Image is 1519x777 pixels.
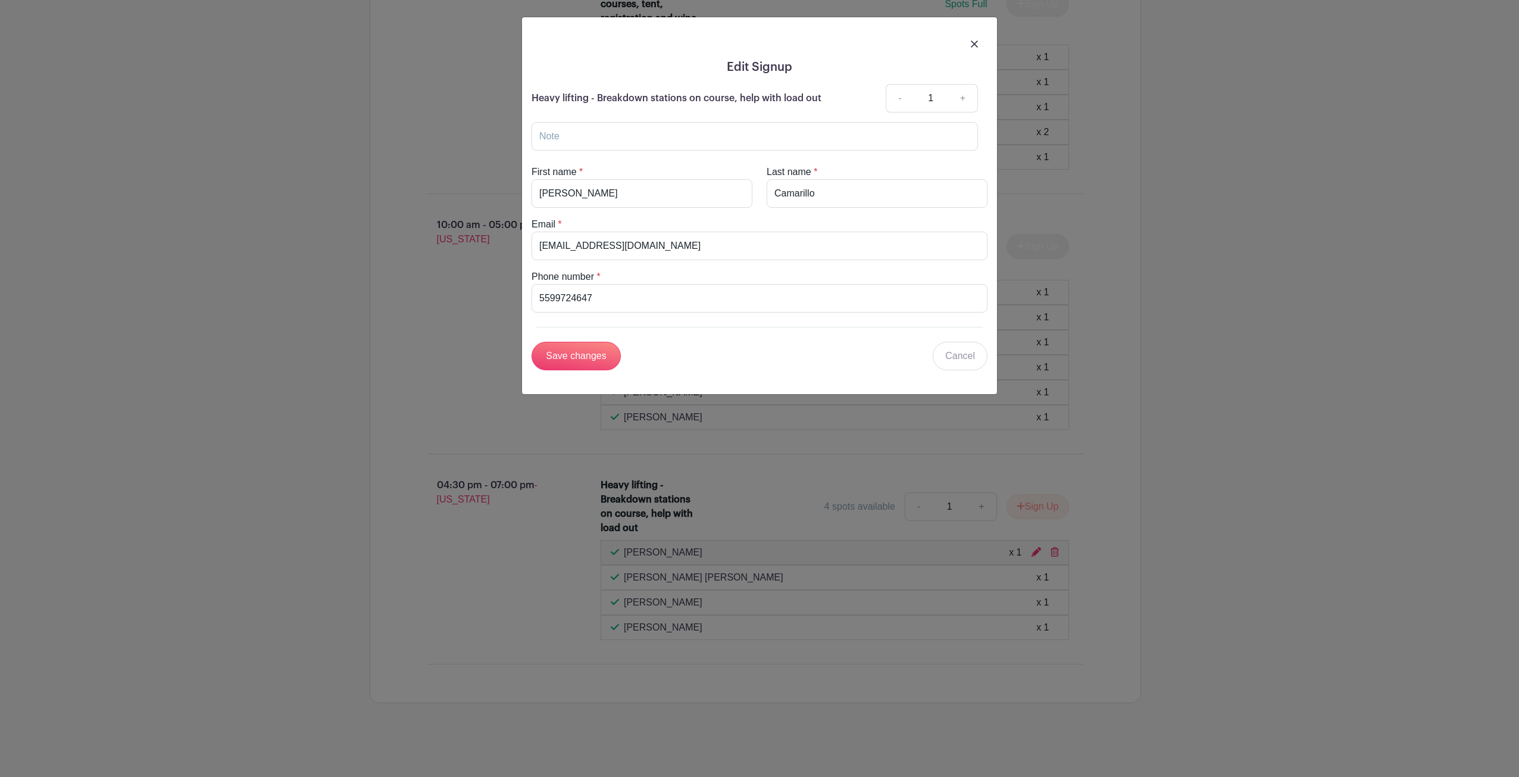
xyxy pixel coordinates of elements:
[767,165,811,179] label: Last name
[971,40,978,48] img: close_button-5f87c8562297e5c2d7936805f587ecaba9071eb48480494691a3f1689db116b3.svg
[532,91,821,105] p: Heavy lifting - Breakdown stations on course, help with load out
[532,122,978,151] input: Note
[532,60,987,74] h5: Edit Signup
[948,84,978,113] a: +
[532,342,621,370] input: Save changes
[532,165,577,179] label: First name
[532,270,594,284] label: Phone number
[933,342,987,370] a: Cancel
[886,84,913,113] a: -
[532,217,555,232] label: Email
